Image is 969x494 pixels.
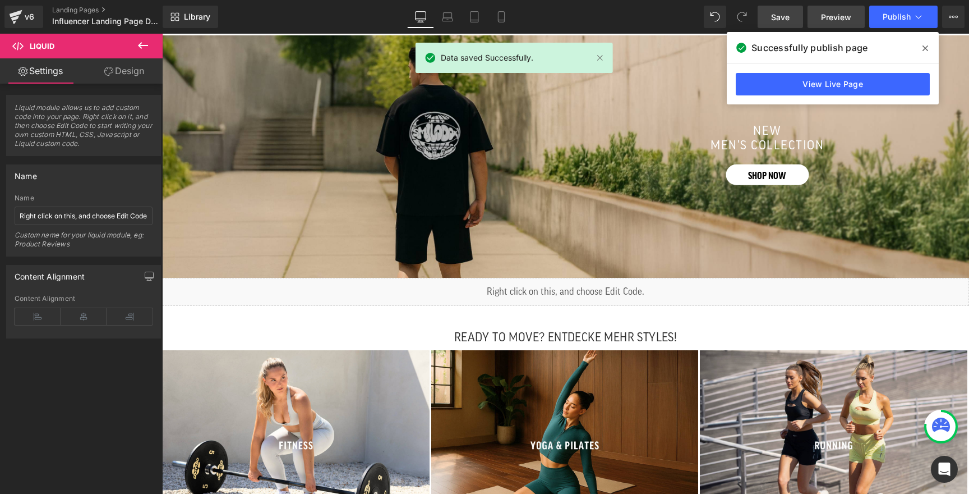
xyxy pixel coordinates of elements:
button: Redo [731,6,753,28]
span: Liquid module allows us to add custom code into your page. Right click on it, and then choose Edi... [15,103,153,155]
div: Open Intercom Messenger [931,456,958,483]
button: Undo [704,6,726,28]
span: SHOP NOW [586,132,624,152]
span: Publish [883,12,911,21]
span: Preview [821,11,851,23]
span: Save [771,11,790,23]
a: Laptop [434,6,461,28]
a: New Library [163,6,218,28]
a: Preview [807,6,865,28]
a: v6 [4,6,43,28]
span: Data saved Successfully. [441,52,533,64]
div: Custom name for your liquid module, eg: Product Reviews [15,231,153,256]
button: More [942,6,965,28]
a: Landing Pages [52,6,181,15]
font: new [591,91,620,103]
font: men’s collection [548,106,662,118]
div: Content Alignment [15,295,153,303]
a: Design [84,58,165,84]
div: Content Alignment [15,266,85,281]
a: Desktop [407,6,434,28]
a: View Live Page [736,73,930,95]
div: Name [15,194,153,202]
span: Library [184,12,210,22]
a: SHOP NOW [564,131,647,152]
a: Tablet [461,6,488,28]
span: Influencer Landing Page Dev TopoTest [52,17,160,26]
span: Successfully publish page [751,41,868,54]
div: Name [15,165,37,181]
button: Publish [869,6,938,28]
a: Mobile [488,6,515,28]
span: Liquid [30,42,54,51]
div: v6 [22,10,36,24]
